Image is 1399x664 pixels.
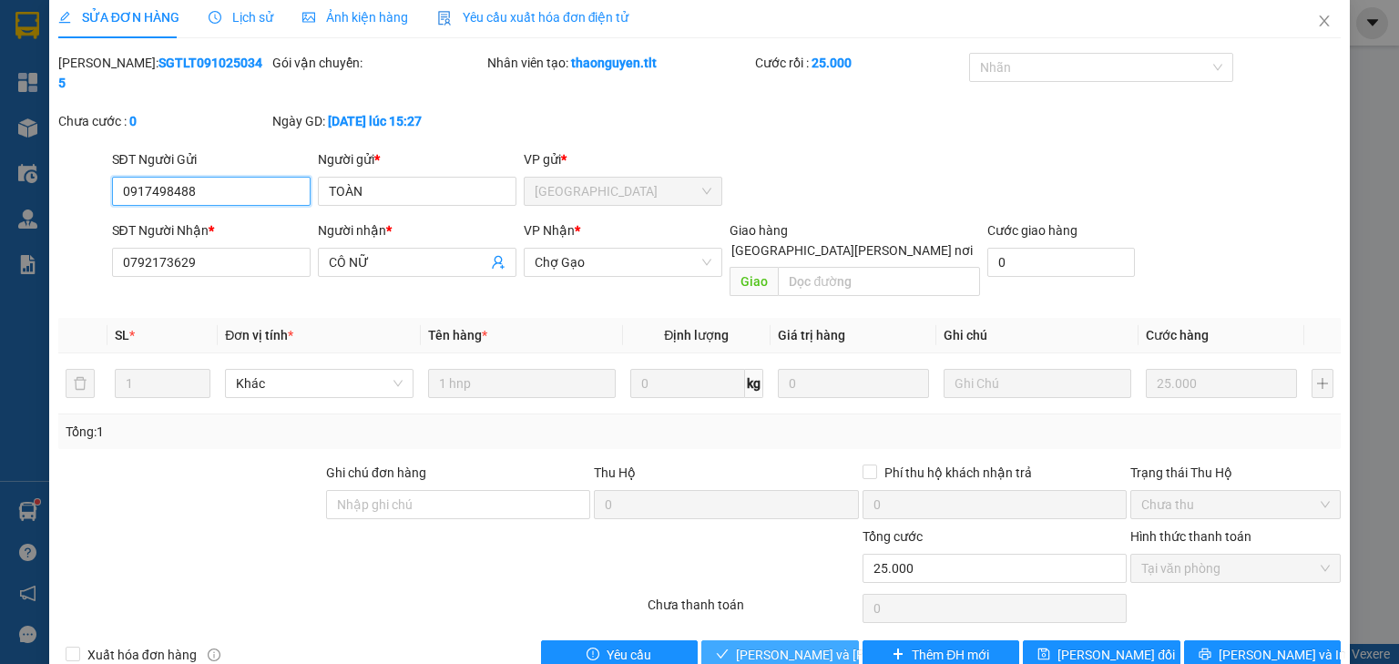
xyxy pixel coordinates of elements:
span: clock-circle [209,11,221,24]
b: 0 [129,114,137,128]
span: edit [58,11,71,24]
label: Cước giao hàng [987,223,1077,238]
span: Cước hàng [1146,328,1209,342]
div: Nhân viên tạo: [487,53,751,73]
input: 0 [1146,369,1297,398]
div: Gói vận chuyển: [272,53,483,73]
span: VP Nhận [524,223,575,238]
b: [DATE] lúc 15:27 [328,114,422,128]
span: Chưa thu [1141,491,1330,518]
span: Đơn vị tính [225,328,293,342]
input: 0 [778,369,929,398]
span: save [1037,648,1050,662]
div: VP gửi [524,149,722,169]
div: Tổng: 1 [66,422,541,442]
th: Ghi chú [936,318,1139,353]
div: SĐT Người Nhận [112,220,311,240]
div: Người nhận [318,220,516,240]
b: SGTLT0910250345 [58,56,262,90]
span: Ảnh kiện hàng [302,10,408,25]
span: SL [115,328,129,342]
span: Định lượng [664,328,729,342]
button: plus [1312,369,1333,398]
span: Giao [730,267,778,296]
input: Ghi chú đơn hàng [326,490,590,519]
span: Tại văn phòng [1141,555,1330,582]
div: Ngày GD: [272,111,483,131]
span: Thu Hộ [594,465,636,480]
div: Cước rồi : [755,53,965,73]
input: Ghi Chú [944,369,1131,398]
span: Lịch sử [209,10,273,25]
span: picture [302,11,315,24]
div: [PERSON_NAME]: [58,53,269,93]
span: [GEOGRAPHIC_DATA][PERSON_NAME] nơi [724,240,980,260]
span: SỬA ĐƠN HÀNG [58,10,179,25]
span: Phí thu hộ khách nhận trả [877,463,1039,483]
div: Chưa cước : [58,111,269,131]
span: Tên hàng [428,328,487,342]
span: Giá trị hàng [778,328,845,342]
span: Giao hàng [730,223,788,238]
label: Hình thức thanh toán [1130,529,1251,544]
img: icon [437,11,452,26]
input: Cước giao hàng [987,248,1135,277]
b: 25.000 [812,56,852,70]
label: Ghi chú đơn hàng [326,465,426,480]
button: delete [66,369,95,398]
span: info-circle [208,649,220,661]
span: exclamation-circle [587,648,599,662]
span: Yêu cầu xuất hóa đơn điện tử [437,10,629,25]
span: user-add [491,255,505,270]
span: Chợ Gạo [535,249,711,276]
div: Người gửi [318,149,516,169]
div: Chưa thanh toán [646,595,860,627]
span: Tổng cước [863,529,923,544]
span: check [716,648,729,662]
input: Dọc đường [778,267,980,296]
span: printer [1199,648,1211,662]
input: VD: Bàn, Ghế [428,369,616,398]
span: Sài Gòn [535,178,711,205]
b: thaonguyen.tlt [571,56,657,70]
div: SĐT Người Gửi [112,149,311,169]
div: Trạng thái Thu Hộ [1130,463,1341,483]
span: kg [745,369,763,398]
span: plus [892,648,904,662]
span: Khác [236,370,402,397]
span: close [1317,14,1332,28]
